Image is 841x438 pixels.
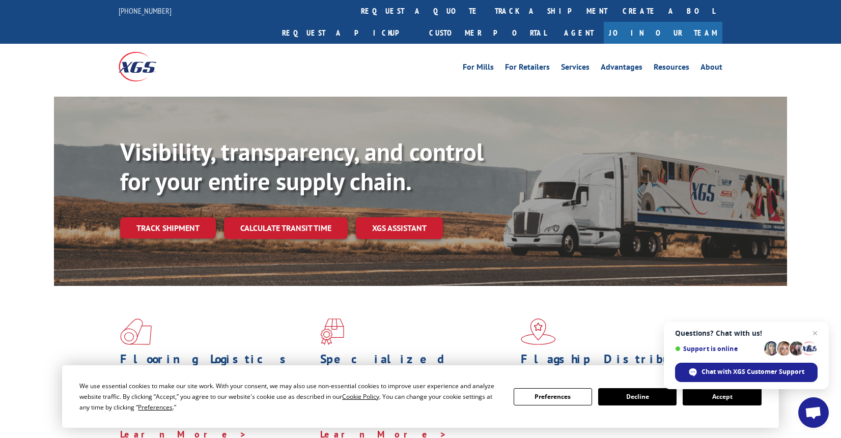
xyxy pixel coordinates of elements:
span: Cookie Policy [342,392,379,401]
a: Customer Portal [422,22,554,44]
img: xgs-icon-flagship-distribution-model-red [521,318,556,345]
h1: Specialized Freight Experts [320,353,513,383]
a: Calculate transit time [224,217,348,239]
div: Open chat [798,397,829,428]
a: Advantages [601,63,642,74]
h1: Flagship Distribution Model [521,353,713,383]
a: For Retailers [505,63,550,74]
b: Visibility, transparency, and control for your entire supply chain. [120,136,484,197]
span: Chat with XGS Customer Support [702,367,804,376]
span: Close chat [809,327,821,339]
a: Agent [554,22,604,44]
button: Accept [683,388,761,405]
span: Preferences [138,403,173,412]
button: Preferences [514,388,592,405]
a: Services [561,63,590,74]
img: xgs-icon-focused-on-flooring-red [320,318,344,345]
a: For Mills [463,63,494,74]
a: Request a pickup [274,22,422,44]
a: Resources [654,63,689,74]
span: Questions? Chat with us! [675,329,818,337]
a: Join Our Team [604,22,722,44]
button: Decline [598,388,677,405]
h1: Flooring Logistics Solutions [120,353,313,383]
span: Support is online [675,345,761,353]
a: About [700,63,722,74]
div: Cookie Consent Prompt [62,365,779,428]
img: xgs-icon-total-supply-chain-intelligence-red [120,318,152,345]
div: Chat with XGS Customer Support [675,363,818,382]
a: XGS ASSISTANT [356,217,443,239]
a: Track shipment [120,217,216,239]
a: [PHONE_NUMBER] [119,6,172,16]
div: We use essential cookies to make our site work. With your consent, we may also use non-essential ... [79,381,501,413]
